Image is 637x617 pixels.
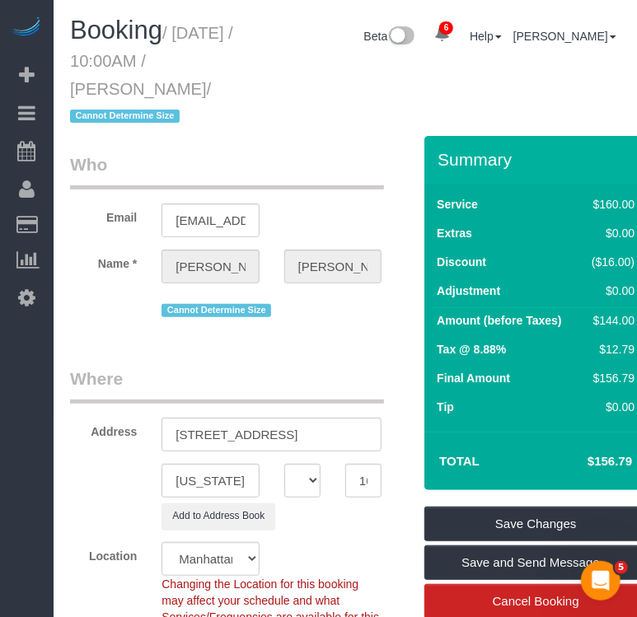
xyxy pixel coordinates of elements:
[10,16,43,40] img: Automaid Logo
[615,561,628,574] span: 5
[586,254,635,270] div: ($16.00)
[70,16,162,44] span: Booking
[581,561,621,601] iframe: Intercom live chat
[70,110,180,123] span: Cannot Determine Size
[58,203,149,226] label: Email
[58,418,149,440] label: Address
[162,203,259,237] input: Email
[586,341,635,358] div: $12.79
[470,30,502,43] a: Help
[437,341,506,358] label: Tax @ 8.88%
[513,30,616,43] a: [PERSON_NAME]
[364,30,415,43] a: Beta
[437,312,561,329] label: Amount (before Taxes)
[387,26,415,48] img: New interface
[538,455,632,469] h4: $156.79
[162,503,275,529] button: Add to Address Book
[284,250,382,283] input: Last Name
[437,283,500,299] label: Adjustment
[586,225,635,241] div: $0.00
[58,250,149,272] label: Name *
[437,254,486,270] label: Discount
[437,225,472,241] label: Extras
[586,283,635,299] div: $0.00
[439,454,480,468] strong: Total
[58,542,149,564] label: Location
[437,370,510,386] label: Final Amount
[586,312,635,329] div: $144.00
[426,16,458,53] a: 6
[586,196,635,213] div: $160.00
[586,399,635,415] div: $0.00
[70,367,384,404] legend: Where
[70,152,384,189] legend: Who
[586,370,635,386] div: $156.79
[439,21,453,35] span: 6
[162,250,259,283] input: First Name
[162,464,259,498] input: City
[345,464,382,498] input: Zip Code
[437,196,478,213] label: Service
[162,304,271,317] span: Cannot Determine Size
[437,399,454,415] label: Tip
[70,24,233,126] small: / [DATE] / 10:00AM / [PERSON_NAME]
